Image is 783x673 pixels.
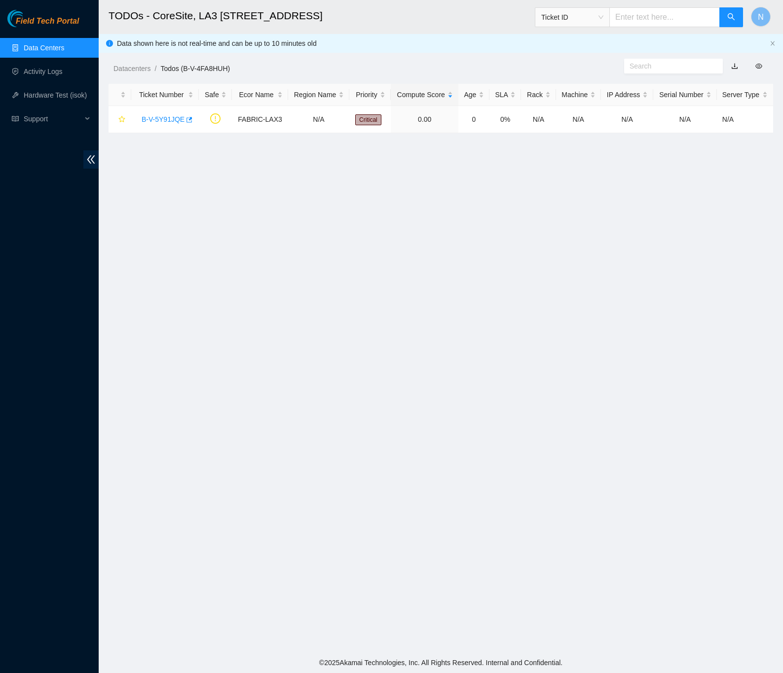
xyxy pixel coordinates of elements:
[7,18,79,31] a: Akamai TechnologiesField Tech Portal
[118,116,125,124] span: star
[717,106,773,133] td: N/A
[99,652,783,673] footer: © 2025 Akamai Technologies, Inc. All Rights Reserved. Internal and Confidential.
[601,106,653,133] td: N/A
[755,63,762,70] span: eye
[521,106,556,133] td: N/A
[7,10,50,27] img: Akamai Technologies
[24,109,82,129] span: Support
[630,61,709,71] input: Search
[232,106,288,133] td: FABRIC-LAX3
[288,106,350,133] td: N/A
[24,44,64,52] a: Data Centers
[24,68,63,75] a: Activity Logs
[556,106,601,133] td: N/A
[653,106,717,133] td: N/A
[16,17,79,26] span: Field Tech Portal
[609,7,720,27] input: Enter text here...
[83,150,99,169] span: double-left
[541,10,603,25] span: Ticket ID
[724,58,746,74] button: download
[751,7,771,27] button: N
[458,106,489,133] td: 0
[719,7,743,27] button: search
[731,62,738,70] a: download
[770,40,776,47] button: close
[113,65,150,72] a: Datacenters
[489,106,522,133] td: 0%
[758,11,764,23] span: N
[24,91,87,99] a: Hardware Test (isok)
[770,40,776,46] span: close
[727,13,735,22] span: search
[142,115,185,123] a: B-V-5Y91JQE
[12,115,19,122] span: read
[114,111,126,127] button: star
[154,65,156,72] span: /
[391,106,458,133] td: 0.00
[355,114,381,125] span: Critical
[160,65,230,72] a: Todos (B-V-4FA8HUH)
[210,113,221,124] span: exclamation-circle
